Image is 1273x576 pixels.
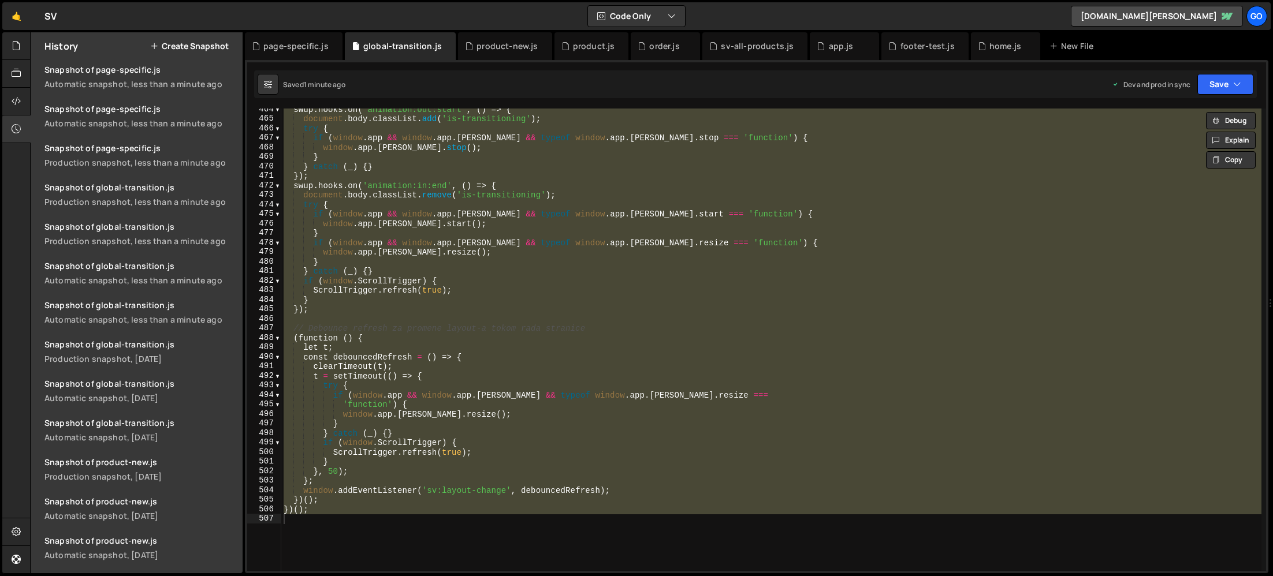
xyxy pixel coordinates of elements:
a: [DOMAIN_NAME][PERSON_NAME] [1071,6,1243,27]
a: 🤙 [2,2,31,30]
button: Copy [1206,151,1256,169]
div: 496 [247,409,281,419]
a: Snapshot of global-transition.js Automatic snapshot, [DATE] [38,371,243,410]
div: Snapshot of page-specific.js [44,64,236,75]
div: 489 [247,342,281,352]
div: 472 [247,181,281,190]
a: Snapshot of global-transition.jsAutomatic snapshot, less than a minute ago [38,253,243,293]
div: Snapshot of global-transition.js [44,260,236,271]
div: product.js [573,40,615,52]
div: 482 [247,276,281,286]
a: Snapshot of page-specific.jsAutomatic snapshot, less than a minute ago [38,57,243,96]
a: Snapshot of page-specific.jsProduction snapshot, less than a minute ago [38,136,243,175]
div: page-specific.js [263,40,329,52]
div: 487 [247,323,281,333]
div: Automatic snapshot, [DATE] [44,432,236,443]
div: Snapshot of product-new.js [44,496,236,507]
div: 469 [247,152,281,162]
div: Production snapshot, [DATE] [44,353,236,364]
div: 484 [247,295,281,305]
div: order.js [649,40,679,52]
a: Snapshot of global-transition.js Production snapshot, [DATE] [38,332,243,371]
div: Production snapshot, less than a minute ago [44,196,236,207]
div: 503 [247,476,281,485]
div: home.js [989,40,1021,52]
div: footer-test.js [900,40,955,52]
div: 502 [247,466,281,476]
div: 471 [247,171,281,181]
div: Automatic snapshot, less than a minute ago [44,78,236,89]
button: Debug [1206,112,1256,129]
a: Snapshot of global-transition.jsAutomatic snapshot, less than a minute ago [38,293,243,332]
a: go [1246,6,1267,27]
a: Snapshot of product-new.js Automatic snapshot, [DATE] [38,489,243,528]
div: Snapshot of global-transition.js [44,300,236,311]
div: Snapshot of global-transition.js [44,339,236,350]
a: Snapshot of global-transition.js Automatic snapshot, [DATE] [38,410,243,450]
div: SV [44,9,57,23]
a: Snapshot of product-new.js Production snapshot, [DATE] [38,450,243,489]
div: 491 [247,361,281,371]
div: 505 [247,495,281,504]
div: Saved [283,80,345,89]
div: 479 [247,247,281,257]
div: 470 [247,162,281,171]
div: 493 [247,380,281,390]
div: Snapshot of product-new.js [44,535,236,546]
div: 467 [247,133,281,143]
div: Automatic snapshot, less than a minute ago [44,314,236,325]
a: Snapshot of global-transition.jsProduction snapshot, less than a minute ago [38,175,243,214]
div: 478 [247,238,281,248]
div: Snapshot of global-transition.js [44,221,236,232]
a: Snapshot of product-new.js Automatic snapshot, [DATE] [38,528,243,567]
div: global-transition.js [363,40,442,52]
div: 492 [247,371,281,381]
div: Automatic snapshot, [DATE] [44,392,236,403]
div: Snapshot of global-transition.js [44,182,236,193]
div: 488 [247,333,281,343]
div: New File [1049,40,1098,52]
div: 481 [247,266,281,276]
div: 477 [247,228,281,238]
div: Production snapshot, [DATE] [44,471,236,482]
div: 474 [247,200,281,210]
div: 494 [247,390,281,400]
div: 486 [247,314,281,324]
div: 466 [247,124,281,133]
div: Automatic snapshot, [DATE] [44,510,236,521]
div: Production snapshot, less than a minute ago [44,235,236,246]
div: 1 minute ago [304,80,345,89]
div: product-new.js [477,40,538,52]
div: 498 [247,428,281,438]
div: 468 [247,143,281,152]
div: 495 [247,399,281,409]
div: Snapshot of page-specific.js [44,143,236,154]
button: Explain [1206,132,1256,149]
div: Snapshot of product-new.js [44,457,236,467]
div: Dev and prod in sync [1112,80,1190,89]
div: Snapshot of page-specific.js [44,103,236,114]
div: Snapshot of global-transition.js [44,378,236,389]
div: 499 [247,437,281,447]
div: Automatic snapshot, [DATE] [44,549,236,560]
div: 473 [247,190,281,200]
div: 464 [247,104,281,114]
div: 476 [247,219,281,229]
div: 475 [247,209,281,219]
button: Save [1197,74,1253,95]
h2: History [44,40,78,53]
button: Create Snapshot [150,42,229,51]
div: 504 [247,485,281,495]
div: 483 [247,285,281,295]
div: Production snapshot, less than a minute ago [44,157,236,168]
div: 506 [247,504,281,514]
a: Snapshot of global-transition.jsProduction snapshot, less than a minute ago [38,214,243,253]
div: 507 [247,514,281,523]
div: Automatic snapshot, less than a minute ago [44,275,236,286]
div: 500 [247,447,281,457]
div: 485 [247,304,281,314]
div: Automatic snapshot, less than a minute ago [44,118,236,129]
div: sv-all-products.js [721,40,794,52]
div: 480 [247,257,281,267]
